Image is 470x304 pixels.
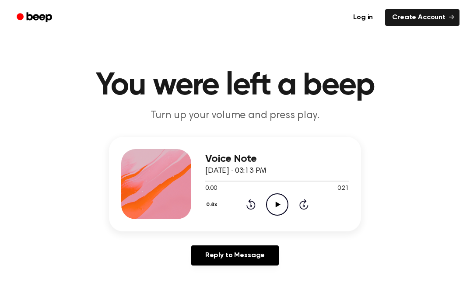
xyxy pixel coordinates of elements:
span: 0:00 [205,184,217,193]
button: 0.8x [205,197,221,212]
a: Log in [346,9,380,26]
a: Reply to Message [191,245,279,266]
p: Turn up your volume and press play. [67,108,403,123]
span: 0:21 [337,184,349,193]
a: Beep [11,9,60,26]
h3: Voice Note [205,153,349,165]
a: Create Account [385,9,459,26]
h1: You were left a beep [11,70,459,101]
span: [DATE] · 03:13 PM [205,167,267,175]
